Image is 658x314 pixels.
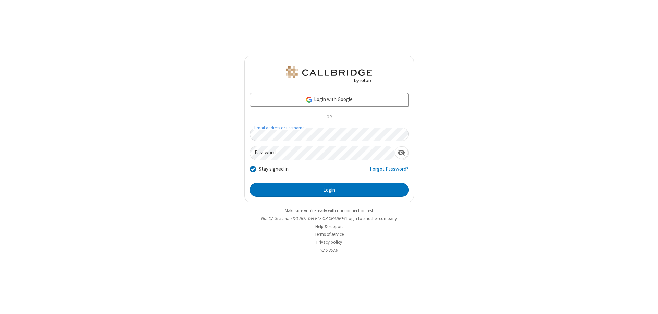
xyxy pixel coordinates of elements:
img: google-icon.png [305,96,313,104]
img: QA Selenium DO NOT DELETE OR CHANGE [284,66,374,83]
li: v2.6.352.0 [244,247,414,253]
button: Login to another company [346,215,397,222]
span: OR [324,112,334,122]
a: Forgot Password? [370,165,409,178]
a: Login with Google [250,93,409,107]
a: Help & support [315,224,343,229]
button: Login [250,183,409,197]
a: Terms of service [315,231,344,237]
input: Email address or username [250,128,409,141]
a: Privacy policy [316,239,342,245]
label: Stay signed in [259,165,289,173]
li: Not QA Selenium DO NOT DELETE OR CHANGE? [244,215,414,222]
div: Show password [395,146,408,159]
a: Make sure you're ready with our connection test [285,208,373,214]
input: Password [250,146,395,160]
